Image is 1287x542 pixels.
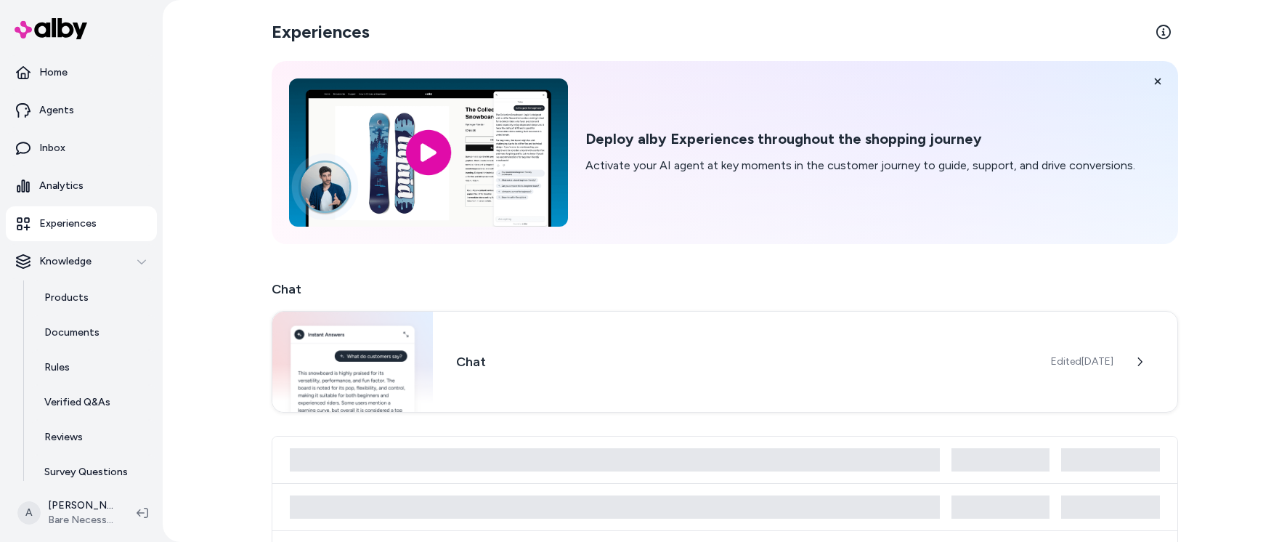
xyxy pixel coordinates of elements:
[48,498,113,513] p: [PERSON_NAME]
[44,395,110,410] p: Verified Q&As
[39,141,65,155] p: Inbox
[44,465,128,480] p: Survey Questions
[272,20,370,44] h2: Experiences
[6,206,157,241] a: Experiences
[44,360,70,375] p: Rules
[585,130,1135,148] h2: Deploy alby Experiences throughout the shopping journey
[44,291,89,305] p: Products
[272,312,433,412] img: Chat widget
[6,244,157,279] button: Knowledge
[39,217,97,231] p: Experiences
[17,501,41,525] span: A
[15,18,87,39] img: alby Logo
[39,254,92,269] p: Knowledge
[6,131,157,166] a: Inbox
[30,350,157,385] a: Rules
[44,325,100,340] p: Documents
[39,65,68,80] p: Home
[272,279,1178,299] h2: Chat
[30,455,157,490] a: Survey Questions
[9,490,125,536] button: A[PERSON_NAME]Bare Necessities
[44,430,83,445] p: Reviews
[6,169,157,203] a: Analytics
[585,157,1135,174] p: Activate your AI agent at key moments in the customer journey to guide, support, and drive conver...
[1051,355,1113,369] span: Edited [DATE]
[30,385,157,420] a: Verified Q&As
[48,513,113,527] span: Bare Necessities
[30,420,157,455] a: Reviews
[272,311,1178,413] a: Chat widgetChatEdited[DATE]
[39,103,74,118] p: Agents
[456,352,1028,372] h3: Chat
[6,93,157,128] a: Agents
[39,179,84,193] p: Analytics
[6,55,157,90] a: Home
[30,280,157,315] a: Products
[30,315,157,350] a: Documents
